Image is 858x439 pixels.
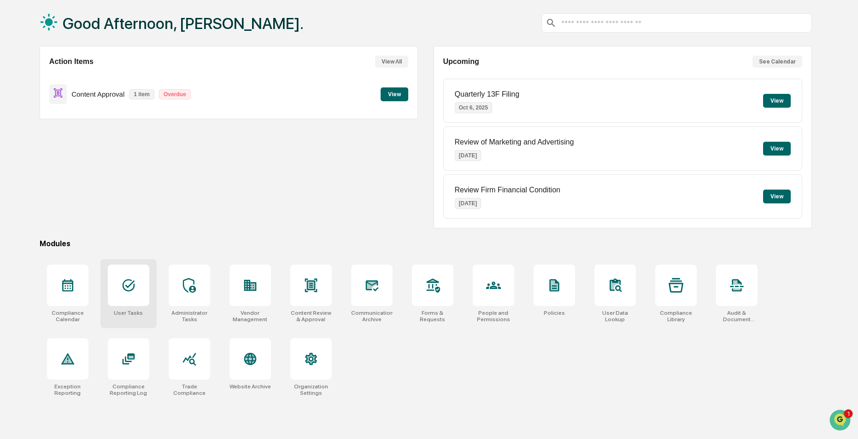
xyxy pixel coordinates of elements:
[82,125,104,133] span: 1:49 PM
[716,310,758,323] div: Audit & Document Logs
[229,383,271,390] div: Website Archive
[49,58,94,66] h2: Action Items
[19,70,36,87] img: 8933085812038_c878075ebb4cc5468115_72.jpg
[412,310,453,323] div: Forms & Requests
[455,186,560,194] p: Review Firm Financial Condition
[71,90,124,98] p: Content Approval
[108,383,149,396] div: Compliance Reporting Log
[455,90,520,98] p: Quarterly 13F Filing
[40,239,812,248] div: Modules
[443,58,479,66] h2: Upcoming
[114,310,143,316] div: User Tasks
[290,310,332,323] div: Content Review & Approval
[9,116,24,131] img: Jack Rasmussen
[157,73,168,84] button: Start new chat
[63,14,304,33] h1: Good Afternoon, [PERSON_NAME].
[65,203,112,210] a: Powered byPylon
[455,198,482,209] p: [DATE]
[159,89,191,99] p: Overdue
[290,383,332,396] div: Organization Settings
[594,310,636,323] div: User Data Lookup
[63,160,118,176] a: 🗄️Attestations
[763,190,791,203] button: View
[455,102,492,113] p: Oct 6, 2025
[169,383,210,396] div: Trade Compliance
[655,310,697,323] div: Compliance Library
[752,56,802,68] button: See Calendar
[473,310,514,323] div: People and Permissions
[169,310,210,323] div: Administrator Tasks
[381,89,408,98] a: View
[67,164,74,172] div: 🗄️
[9,164,17,172] div: 🖐️
[41,80,127,87] div: We're available if you need us!
[375,56,408,68] button: View All
[18,181,58,190] span: Data Lookup
[9,70,26,87] img: 1746055101610-c473b297-6a78-478c-a979-82029cc54cd1
[76,125,80,133] span: •
[455,138,574,146] p: Review of Marketing and Advertising
[544,310,565,316] div: Policies
[29,125,75,133] span: [PERSON_NAME]
[6,160,63,176] a: 🖐️Preclearance
[47,383,88,396] div: Exception Reporting
[92,203,112,210] span: Pylon
[381,87,408,101] button: View
[763,94,791,108] button: View
[9,102,62,110] div: Past conversations
[41,70,151,80] div: Start new chat
[6,177,62,194] a: 🔎Data Lookup
[47,310,88,323] div: Compliance Calendar
[351,310,393,323] div: Communications Archive
[455,150,482,161] p: [DATE]
[76,163,114,173] span: Attestations
[18,126,26,133] img: 1746055101610-c473b297-6a78-478c-a979-82029cc54cd1
[229,310,271,323] div: Vendor Management
[129,89,154,99] p: 1 item
[143,100,168,111] button: See all
[9,19,168,34] p: How can we help?
[829,409,853,433] iframe: Open customer support
[18,163,59,173] span: Preclearance
[9,182,17,189] div: 🔎
[763,142,791,156] button: View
